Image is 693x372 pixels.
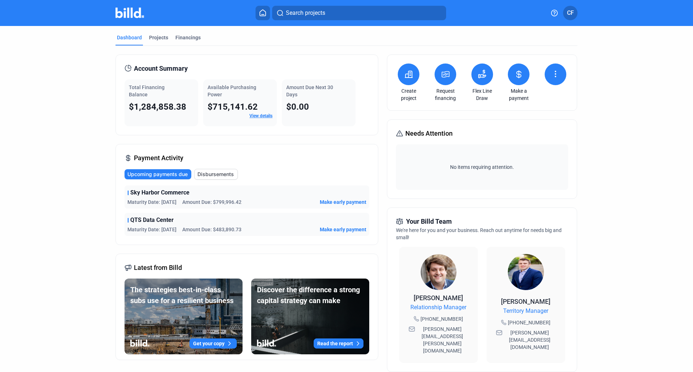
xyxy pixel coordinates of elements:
span: $715,141.62 [208,102,258,112]
span: Amount Due: $799,996.42 [182,198,241,206]
span: CF [567,9,574,17]
button: Upcoming payments due [125,169,191,179]
span: $0.00 [286,102,309,112]
span: Sky Harbor Commerce [130,188,189,197]
span: Available Purchasing Power [208,84,256,97]
span: [PERSON_NAME][EMAIL_ADDRESS][PERSON_NAME][DOMAIN_NAME] [417,325,468,354]
span: Maturity Date: [DATE] [127,198,176,206]
span: We're here for you and your business. Reach out anytime for needs big and small! [396,227,562,240]
img: Territory Manager [508,254,544,290]
div: Projects [149,34,168,41]
img: Billd Company Logo [115,8,144,18]
span: Amount Due Next 30 Days [286,84,333,97]
span: [PERSON_NAME] [414,294,463,302]
button: CF [563,6,577,20]
span: [PHONE_NUMBER] [420,315,463,323]
button: Read the report [314,338,363,349]
span: Payment Activity [134,153,183,163]
div: Dashboard [117,34,142,41]
span: Amount Due: $483,890.73 [182,226,241,233]
span: Maturity Date: [DATE] [127,226,176,233]
div: Discover the difference a strong capital strategy can make [257,284,363,306]
span: Your Billd Team [406,216,452,227]
span: Account Summary [134,64,188,74]
button: Search projects [272,6,446,20]
span: Search projects [286,9,325,17]
span: Latest from Billd [134,263,182,273]
a: Flex Line Draw [470,87,495,102]
span: QTS Data Center [130,216,174,224]
span: Disbursements [197,171,234,178]
span: [PERSON_NAME] [501,298,550,305]
span: No items requiring attention. [399,163,565,171]
span: [PHONE_NUMBER] [508,319,550,326]
span: Total Financing Balance [129,84,165,97]
button: Disbursements [194,169,238,180]
button: Make early payment [320,198,366,206]
span: Relationship Manager [410,303,466,312]
div: Financings [175,34,201,41]
button: Make early payment [320,226,366,233]
a: View details [249,113,273,118]
span: Needs Attention [405,128,453,139]
span: Territory Manager [503,307,548,315]
div: The strategies best-in-class subs use for a resilient business [130,284,237,306]
span: $1,284,858.38 [129,102,186,112]
button: Get your copy [189,338,237,349]
a: Request financing [433,87,458,102]
span: Upcoming payments due [127,171,188,178]
a: Make a payment [506,87,531,102]
a: Create project [396,87,421,102]
span: [PERSON_NAME][EMAIL_ADDRESS][DOMAIN_NAME] [504,329,556,351]
img: Relationship Manager [420,254,457,290]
